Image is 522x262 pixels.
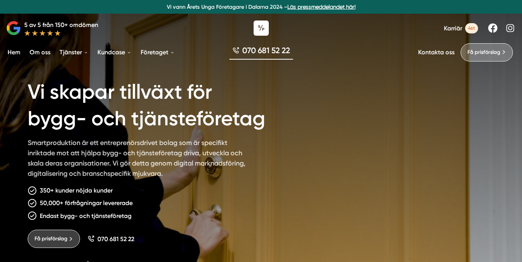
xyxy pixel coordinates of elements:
[6,43,22,62] a: Hem
[40,186,113,195] p: 350+ kunder nöjda kunder
[467,48,500,57] span: Få prisförslag
[418,49,455,56] a: Kontakta oss
[229,45,293,60] a: 070 681 52 22
[287,4,356,10] a: Läs pressmeddelandet här!
[28,138,246,182] p: Smartproduktion är ett entreprenörsdrivet bolag som är specifikt inriktade mot att hjälpa bygg- o...
[444,23,478,33] a: Karriär 4st
[28,70,293,138] h1: Vi skapar tillväxt för bygg- och tjänsteföretag
[88,235,134,243] a: 070 681 52 22
[34,235,67,243] span: Få prisförslag
[58,43,90,62] a: Tjänster
[139,43,176,62] a: Företaget
[465,23,478,33] span: 4st
[461,43,513,62] a: Få prisförslag
[28,43,52,62] a: Om oss
[97,235,134,243] span: 070 681 52 22
[40,211,132,221] p: Endast bygg- och tjänsteföretag
[96,43,133,62] a: Kundcase
[444,25,462,32] span: Karriär
[242,45,290,56] span: 070 681 52 22
[28,230,80,248] a: Få prisförslag
[3,3,519,11] p: Vi vann Årets Unga Företagare i Dalarna 2024 –
[40,198,133,208] p: 50,000+ förfrågningar levererade
[24,20,98,30] p: 5 av 5 från 150+ omdömen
